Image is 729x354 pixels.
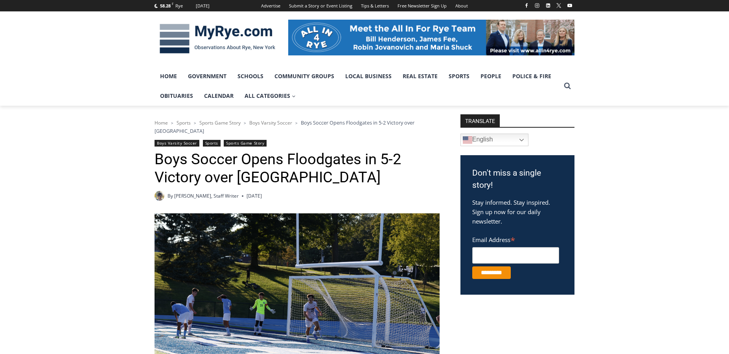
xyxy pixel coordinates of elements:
[168,192,173,200] span: By
[155,150,440,186] h1: Boys Soccer Opens Floodgates in 5-2 Victory over [GEOGRAPHIC_DATA]
[155,191,164,201] a: Author image
[232,66,269,86] a: Schools
[522,1,531,10] a: Facebook
[269,66,340,86] a: Community Groups
[443,66,475,86] a: Sports
[199,86,239,106] a: Calendar
[182,66,232,86] a: Government
[155,86,199,106] a: Obituaries
[475,66,507,86] a: People
[460,134,528,146] a: English
[472,198,563,226] p: Stay informed. Stay inspired. Sign up now for our daily newsletter.
[532,1,542,10] a: Instagram
[543,1,553,10] a: Linkedin
[160,3,171,9] span: 58.28
[177,119,191,126] a: Sports
[565,1,574,10] a: YouTube
[155,140,199,147] a: Boys Varsity Soccer
[224,140,267,147] a: Sports Game Story
[174,193,239,199] a: [PERSON_NAME], Staff Writer
[155,66,182,86] a: Home
[245,92,296,100] span: All Categories
[239,86,301,106] a: All Categories
[175,2,183,9] div: Rye
[397,66,443,86] a: Real Estate
[340,66,397,86] a: Local Business
[196,2,210,9] div: [DATE]
[199,119,241,126] a: Sports Game Story
[155,119,168,126] a: Home
[472,232,559,246] label: Email Address
[172,2,173,6] span: F
[203,140,221,147] a: Sports
[507,66,557,86] a: Police & Fire
[554,1,563,10] a: X
[244,120,246,126] span: >
[295,120,298,126] span: >
[472,167,563,192] h3: Don't miss a single story!
[249,119,292,126] a: Boys Varsity Soccer
[155,119,414,134] span: Boys Soccer Opens Floodgates in 5-2 Victory over [GEOGRAPHIC_DATA]
[560,79,574,93] button: View Search Form
[463,135,472,145] img: en
[155,191,164,201] img: (PHOTO: MyRye.com 2024 Head Intern, Editor and now Staff Writer Charlie Morris. Contributed.)Char...
[155,18,280,59] img: MyRye.com
[247,192,262,200] time: [DATE]
[288,20,574,55] img: All in for Rye
[171,120,173,126] span: >
[155,119,440,135] nav: Breadcrumbs
[460,114,500,127] strong: TRANSLATE
[155,66,560,106] nav: Primary Navigation
[194,120,196,126] span: >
